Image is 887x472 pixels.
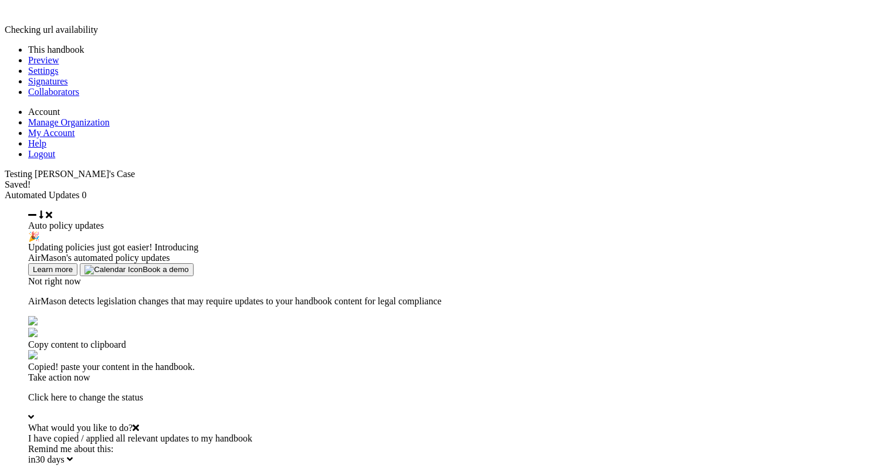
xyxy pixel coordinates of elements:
[5,25,98,35] span: Checking url availability
[28,220,104,230] span: Auto policy updates
[5,179,31,189] span: Saved!
[28,128,75,138] a: My Account
[28,76,68,86] a: Signatures
[28,454,882,465] div: in
[28,149,55,159] a: Logout
[28,423,882,433] div: What would you like to do?
[28,117,110,127] a: Manage Organization
[28,372,90,382] span: Take action now
[28,55,59,65] a: Preview
[28,328,38,337] img: copy.svg
[5,190,80,200] span: Automated Updates
[28,444,113,454] span: Remind me about this:
[82,190,87,200] span: 0
[28,242,882,253] div: Updating policies just got easier! Introducing
[28,263,77,276] button: Learn more
[28,316,38,325] img: back.svg
[28,296,882,307] p: AirMason detects legislation changes that may require updates to your handbook content for legal ...
[28,231,882,242] div: 🎉
[28,339,882,350] div: Copy content to clipboard
[28,87,79,97] a: Collaborators
[80,263,194,276] button: Book a demo
[28,350,38,359] img: copy.svg
[5,169,135,179] span: Testing [PERSON_NAME]'s Case
[28,276,882,287] div: Not right now
[28,433,882,444] div: I have copied / applied all relevant updates to my handbook
[28,392,882,403] p: Click here to change the status
[35,454,64,464] span: 30 days
[28,66,59,76] a: Settings
[28,107,882,117] li: Account
[28,253,882,263] div: AirMason's automated policy updates
[28,362,882,372] div: Copied! paste your content in the handbook.
[28,45,882,55] li: This handbook
[28,138,46,148] a: Help
[84,265,143,274] img: Calendar Icon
